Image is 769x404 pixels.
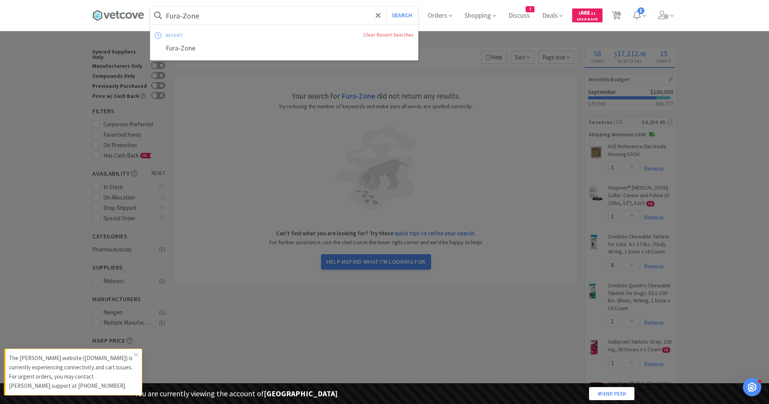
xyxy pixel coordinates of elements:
span: Cash Back [577,17,598,22]
span: . 11 [590,11,596,16]
span: 1 [638,7,644,14]
p: You are currently viewing the account of [135,387,338,400]
input: Search by item, sku, manufacturer, ingredient, size... [150,7,418,24]
div: recent [166,29,273,41]
button: Search [386,7,418,24]
a: Discuss3 [505,12,533,19]
iframe: Intercom live chat [743,378,761,396]
p: The [PERSON_NAME] website ([DOMAIN_NAME]) is currently experiencing connectivity and cart issues.... [9,354,134,391]
a: $668.11Cash Back [572,5,603,26]
strong: [GEOGRAPHIC_DATA] [264,389,338,398]
span: 668 [579,9,596,16]
div: Fura-Zone [150,41,418,55]
a: End Peek [589,387,634,400]
span: $ [579,11,581,16]
a: 58 [609,13,624,20]
a: Clear Recent Searches [363,32,413,38]
span: 3 [526,7,534,12]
